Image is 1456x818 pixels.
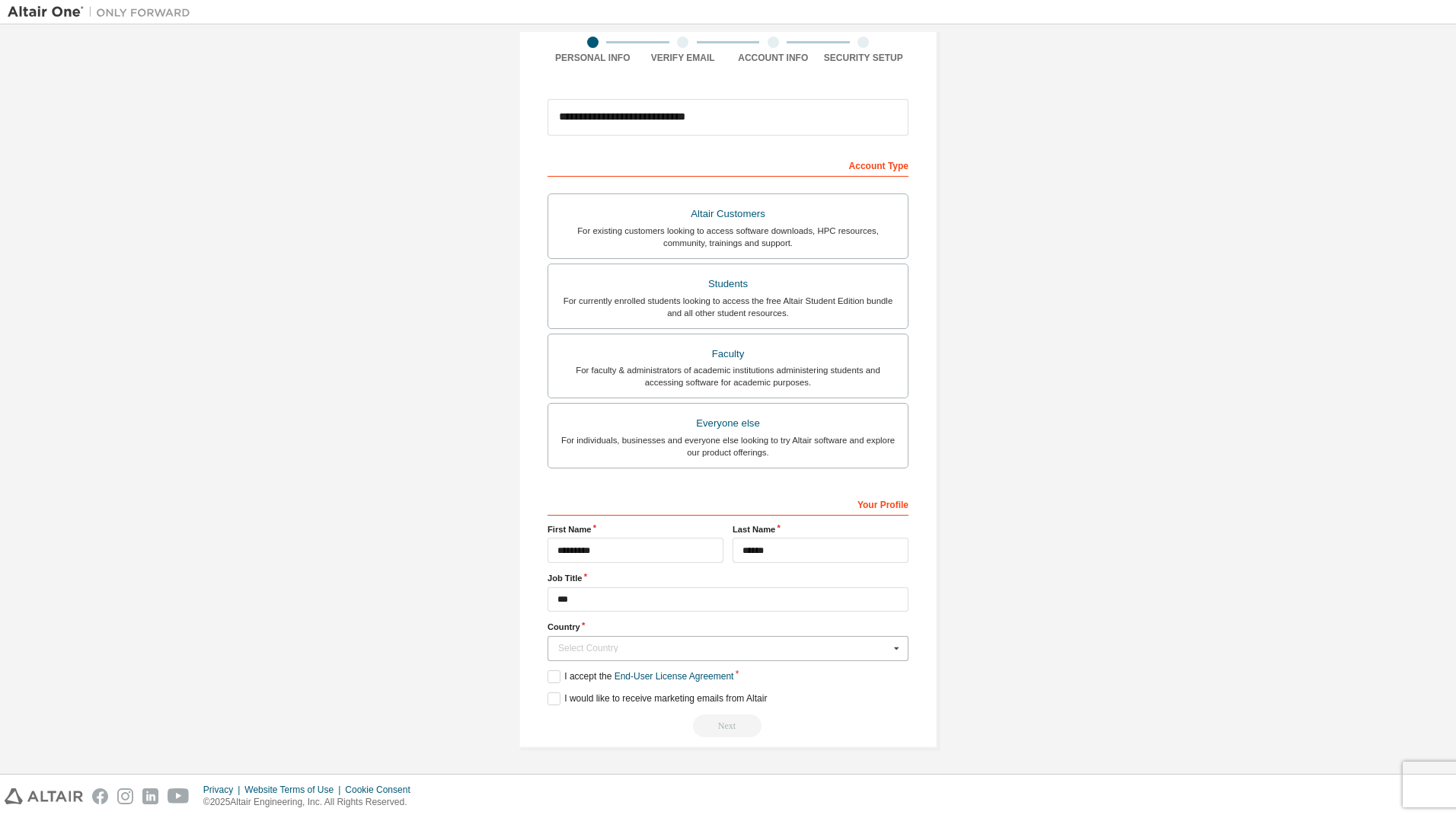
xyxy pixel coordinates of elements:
[548,52,638,64] div: Personal Info
[548,621,908,633] label: Country
[557,364,899,388] div: For faculty & administrators of academic institutions administering students and accessing softwa...
[203,784,244,796] div: Privacy
[548,491,908,516] div: Your Profile
[8,5,198,20] img: Altair One
[728,52,819,64] div: Account Info
[142,788,158,804] img: linkedin.svg
[557,343,899,365] div: Faculty
[557,413,899,434] div: Everyone else
[557,434,899,459] div: For individuals, businesses and everyone else looking to try Altair software and explore our prod...
[615,671,734,682] a: End-User License Agreement
[117,788,133,804] img: instagram.svg
[5,788,83,804] img: altair_logo.svg
[168,788,190,804] img: youtube.svg
[548,572,908,584] label: Job Title
[733,523,908,535] label: Last Name
[548,523,723,535] label: First Name
[548,714,908,737] div: Read and acccept EULA to continue
[638,52,729,64] div: Verify Email
[548,670,733,683] label: I accept the
[557,273,899,295] div: Students
[558,644,889,653] div: Select Country
[557,203,899,225] div: Altair Customers
[244,784,345,796] div: Website Terms of Use
[557,295,899,319] div: For currently enrolled students looking to access the free Altair Student Edition bundle and all ...
[203,796,420,809] p: © 2025 Altair Engineering, Inc. All Rights Reserved.
[548,692,767,705] label: I would like to receive marketing emails from Altair
[819,52,909,64] div: Security Setup
[345,784,419,796] div: Cookie Consent
[548,152,908,177] div: Account Type
[92,788,108,804] img: facebook.svg
[557,225,899,249] div: For existing customers looking to access software downloads, HPC resources, community, trainings ...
